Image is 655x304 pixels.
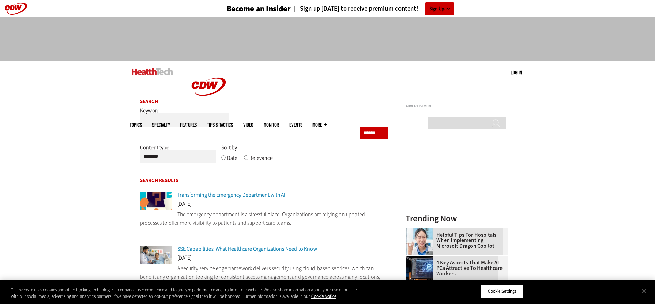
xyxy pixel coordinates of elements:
[406,228,433,255] img: Doctor using phone to dictate to tablet
[511,69,522,76] div: User menu
[11,287,360,300] div: This website uses cookies and other tracking technologies to enhance user experience and to analy...
[406,232,504,249] a: Helpful Tips for Hospitals When Implementing Microsoft Dragon Copilot
[249,154,273,167] label: Relevance
[140,192,172,210] img: illustration of question mark
[203,24,452,55] iframe: advertisement
[207,122,233,127] a: Tips & Tactics
[152,122,170,127] span: Specialty
[243,122,253,127] a: Video
[291,5,418,12] a: Sign up [DATE] to receive premium content!
[183,107,234,114] a: CDW
[406,260,504,276] a: 4 Key Aspects That Make AI PCs Attractive to Healthcare Workers
[140,144,169,156] label: Content type
[511,69,522,75] a: Log in
[406,228,436,234] a: Doctor using phone to dictate to tablet
[311,294,336,300] a: More information about your privacy
[140,210,388,227] p: The emergency department is a stressful place. Organizations are relying on updated processes to ...
[132,68,173,75] img: Home
[406,214,508,223] h3: Trending Now
[406,111,508,196] iframe: advertisement
[201,5,291,13] a: Become an Insider
[177,191,285,198] a: Transforming the Emergency Department with AI
[140,264,388,290] p: A security service edge framework delivers security using cloud-based services, which can benefit...
[221,144,237,151] span: Sort by
[183,61,234,112] img: Home
[130,122,142,127] span: Topics
[406,256,436,261] a: Desktop monitor with brain AI concept
[227,5,291,13] h3: Become an Insider
[180,122,197,127] a: Features
[140,178,388,183] h2: Search Results
[406,256,433,283] img: Desktop monitor with brain AI concept
[637,284,652,299] button: Close
[140,201,388,210] div: [DATE]
[140,255,388,264] div: [DATE]
[289,122,302,127] a: Events
[264,122,279,127] a: MonITor
[312,122,327,127] span: More
[425,2,454,15] a: Sign Up
[140,246,172,264] img: Doctor speaking with patient
[481,284,523,299] button: Cookie Settings
[177,245,317,252] a: SSE Capabilities: What Healthcare Organizations Need to Know
[227,154,237,167] label: Date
